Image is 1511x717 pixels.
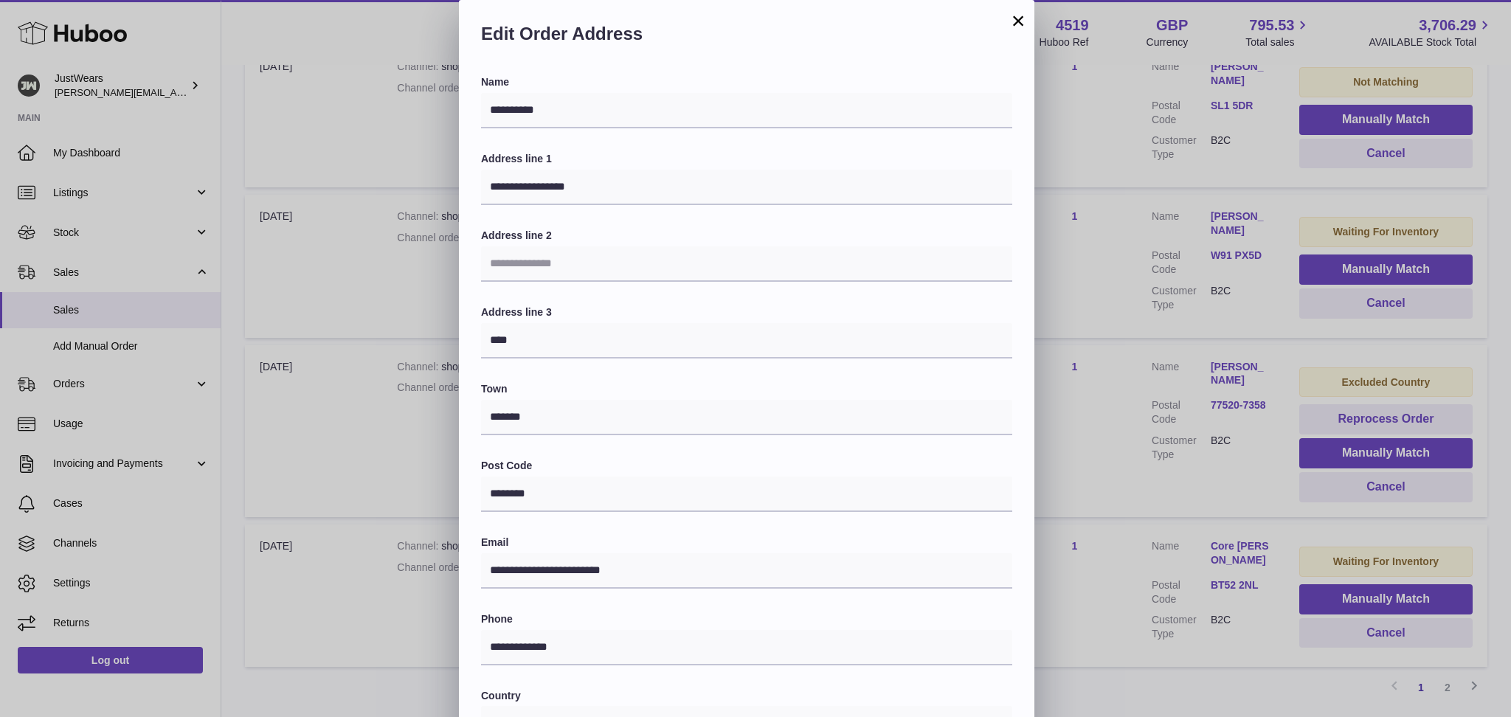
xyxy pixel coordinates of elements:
label: Town [481,382,1012,396]
label: Name [481,75,1012,89]
button: × [1009,12,1027,30]
label: Post Code [481,459,1012,473]
label: Address line 3 [481,305,1012,319]
label: Address line 2 [481,229,1012,243]
label: Phone [481,612,1012,626]
label: Address line 1 [481,152,1012,166]
label: Country [481,689,1012,703]
label: Email [481,536,1012,550]
h2: Edit Order Address [481,22,1012,53]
